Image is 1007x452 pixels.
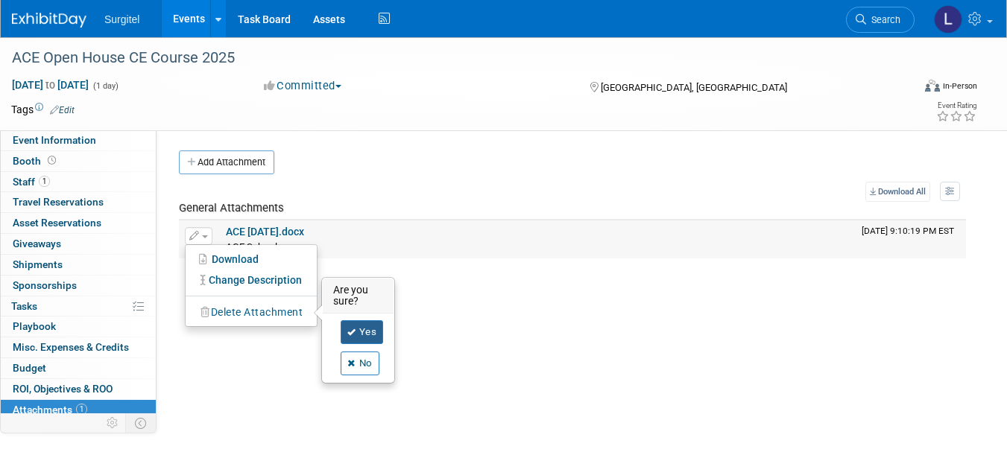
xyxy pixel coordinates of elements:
a: Download All [865,182,930,202]
span: Travel Reservations [13,196,104,208]
a: Attachments1 [1,400,156,420]
a: Edit [50,105,75,115]
span: Misc. Expenses & Credits [13,341,129,353]
td: Toggle Event Tabs [126,413,157,433]
button: Add Attachment [179,150,274,174]
a: Download [186,249,317,270]
a: Shipments [1,255,156,275]
span: [DATE] [DATE] [11,78,89,92]
span: Attachments [13,404,87,416]
span: 1 [39,176,50,187]
td: Upload Timestamp [856,220,966,258]
a: ACE [DATE].docx [226,226,304,238]
a: ROI, Objectives & ROO [1,379,156,399]
div: Event Rating [936,102,976,109]
span: [GEOGRAPHIC_DATA], [GEOGRAPHIC_DATA] [601,82,787,93]
a: No [341,351,379,375]
span: (1 day) [92,81,119,91]
span: Booth [13,155,59,167]
span: Upload Timestamp [862,226,954,236]
span: Surgitel [104,13,139,25]
span: General Attachments [179,201,284,214]
a: Event Information [1,130,156,150]
a: Yes [341,320,384,344]
span: Search [866,14,900,25]
a: Booth [1,151,156,171]
img: ExhibitDay [12,13,86,28]
span: Event Information [13,134,96,146]
img: Larry Boduris [934,5,962,34]
span: to [43,79,57,91]
a: Budget [1,358,156,378]
span: Staff [13,176,50,188]
span: Booth not reserved yet [45,155,59,166]
span: Tasks [11,300,37,312]
a: Search [846,7,915,33]
button: Delete Attachment [193,302,310,322]
span: 1 [76,404,87,415]
div: Event Format [835,77,977,100]
a: Change Description [186,270,317,290]
span: Budget [13,362,46,374]
a: Tasks [1,296,156,316]
a: Misc. Expenses & Credits [1,337,156,357]
span: Giveaways [13,238,61,249]
span: Sponsorships [13,279,77,291]
div: ACE Open House CE Course 2025 [7,45,895,71]
button: Committed [259,78,347,94]
td: Personalize Event Tab Strip [100,413,126,433]
a: Staff1 [1,172,156,192]
span: Shipments [13,258,63,270]
span: Playbook [13,320,56,332]
td: Tags [11,102,75,117]
a: Giveaways [1,234,156,254]
a: Sponsorships [1,276,156,296]
span: ACE School [226,241,277,252]
a: Asset Reservations [1,213,156,233]
img: Format-Inperson.png [925,80,940,92]
a: Travel Reservations [1,192,156,212]
a: Playbook [1,316,156,337]
div: In-Person [942,80,977,92]
span: ROI, Objectives & ROO [13,383,113,395]
h3: Are you sure? [323,278,394,314]
span: Asset Reservations [13,217,101,229]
